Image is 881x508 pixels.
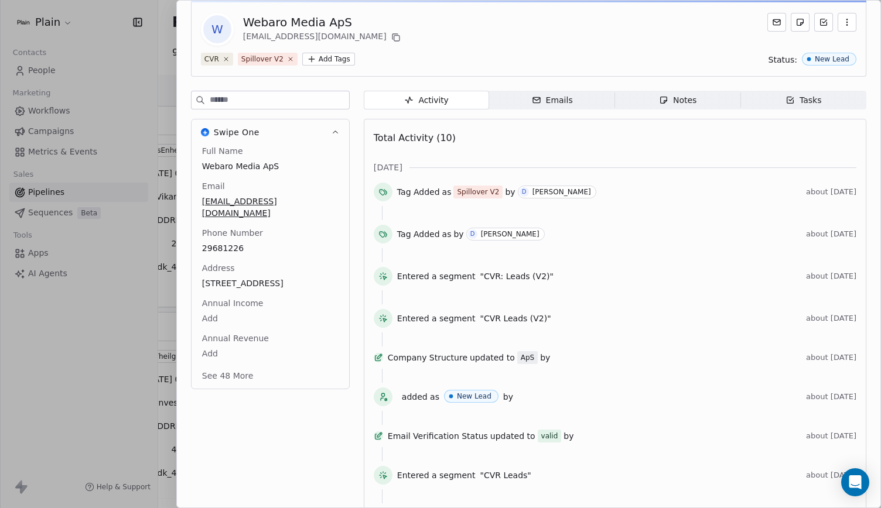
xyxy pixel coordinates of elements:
span: Phone Number [200,227,265,239]
span: about [DATE] [806,392,856,401]
div: Emails [532,94,573,107]
span: Webaro Media ApS [202,160,339,172]
span: Add [202,348,339,359]
span: Status: [769,54,797,66]
span: about [DATE] [806,431,856,441]
span: [DATE] [374,162,402,173]
span: by [540,352,550,363]
span: as [442,186,452,198]
div: Webaro Media ApS [243,14,403,30]
span: Entered a segment [397,313,476,324]
div: [PERSON_NAME] [532,188,591,196]
div: New Lead [815,55,849,63]
span: Annual Income [200,297,266,309]
div: valid [541,430,558,442]
span: about [DATE] [806,353,856,362]
span: about [DATE] [806,229,856,239]
span: [STREET_ADDRESS] [202,277,339,289]
span: Total Activity (10) [374,132,456,143]
span: by [564,430,573,442]
button: Add Tags [302,53,355,66]
span: added as [402,391,439,403]
button: See 48 More [195,365,261,386]
div: Spillover V2 [457,187,499,197]
span: about [DATE] [806,314,856,323]
span: by [453,228,463,240]
div: New Lead [457,392,491,400]
span: by [503,391,513,403]
span: about [DATE] [806,272,856,281]
span: Email [200,180,227,192]
div: Notes [659,94,696,107]
div: CVR [204,54,219,64]
div: ApS [521,352,534,363]
span: about [DATE] [806,471,856,480]
span: "CVR: Leads (V2)" [480,270,553,282]
span: Entered a segment [397,469,476,481]
span: Tag Added [397,228,440,240]
span: Company Structure [388,352,467,363]
div: Tasks [786,94,822,107]
div: Spillover V2 [241,54,284,64]
img: Swipe One [201,128,209,136]
span: 29681226 [202,242,339,254]
span: about [DATE] [806,187,856,197]
span: updated to [490,430,535,442]
span: Entered a segment [397,270,476,282]
span: Swipe One [214,126,259,138]
span: W [203,15,231,43]
div: Swipe OneSwipe One [192,145,349,389]
span: "CVR Leads" [480,469,531,481]
button: Swipe OneSwipe One [192,119,349,145]
span: Email Verification Status [388,430,488,442]
div: [PERSON_NAME] [481,230,539,238]
span: [EMAIL_ADDRESS][DOMAIN_NAME] [202,195,339,219]
span: Tag Added [397,186,440,198]
span: Annual Revenue [200,332,271,344]
span: updated to [470,352,515,363]
span: Add [202,313,339,324]
span: Full Name [200,145,245,157]
span: as [442,228,452,240]
span: "CVR Leads (V2)" [480,313,551,324]
div: D [522,187,527,197]
div: D [470,229,475,239]
div: Open Intercom Messenger [841,468,869,496]
div: [EMAIL_ADDRESS][DOMAIN_NAME] [243,30,403,44]
span: by [505,186,515,198]
span: Address [200,262,237,274]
